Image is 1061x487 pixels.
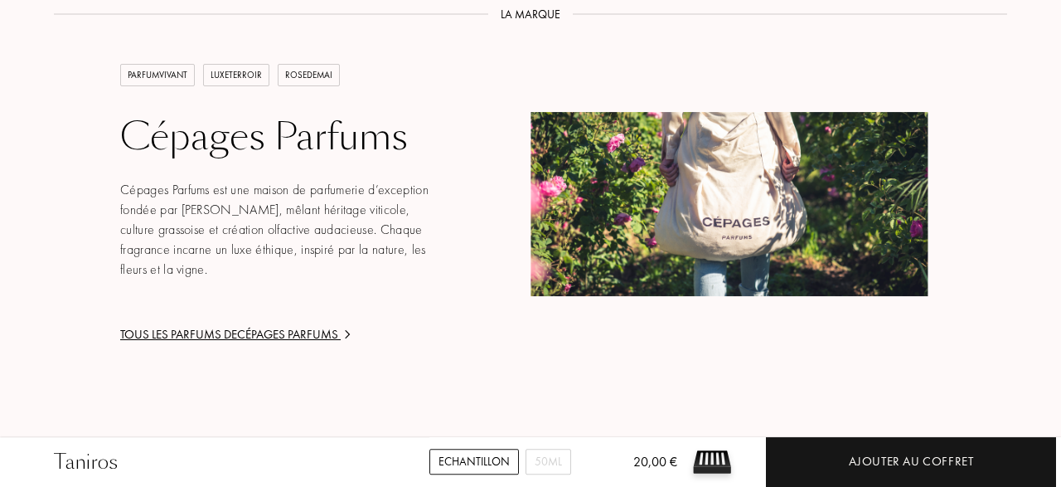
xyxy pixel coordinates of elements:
div: LUXETERROIR [203,64,269,86]
div: Echantillon [429,449,519,475]
div: 50mL [526,449,571,475]
div: Taniros [54,447,118,477]
a: Cépages Parfums [120,115,438,159]
div: Ajouter au coffret [849,452,974,471]
div: ROSEDEMAI [278,64,340,86]
div: Tous les parfums de Cépages Parfums [120,325,438,344]
div: Cépages Parfums est une maison de parfumerie d’exception fondée par [PERSON_NAME], mêlant héritag... [120,180,438,280]
img: arrow.png [341,328,354,341]
img: Cépages Parfums banner [530,112,928,296]
div: 20,00 € [607,452,677,487]
div: PARFUMVIVANT [120,64,195,86]
img: sample box sommelier du parfum [687,437,737,487]
a: Tous les parfums deCépages Parfums [120,325,438,344]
